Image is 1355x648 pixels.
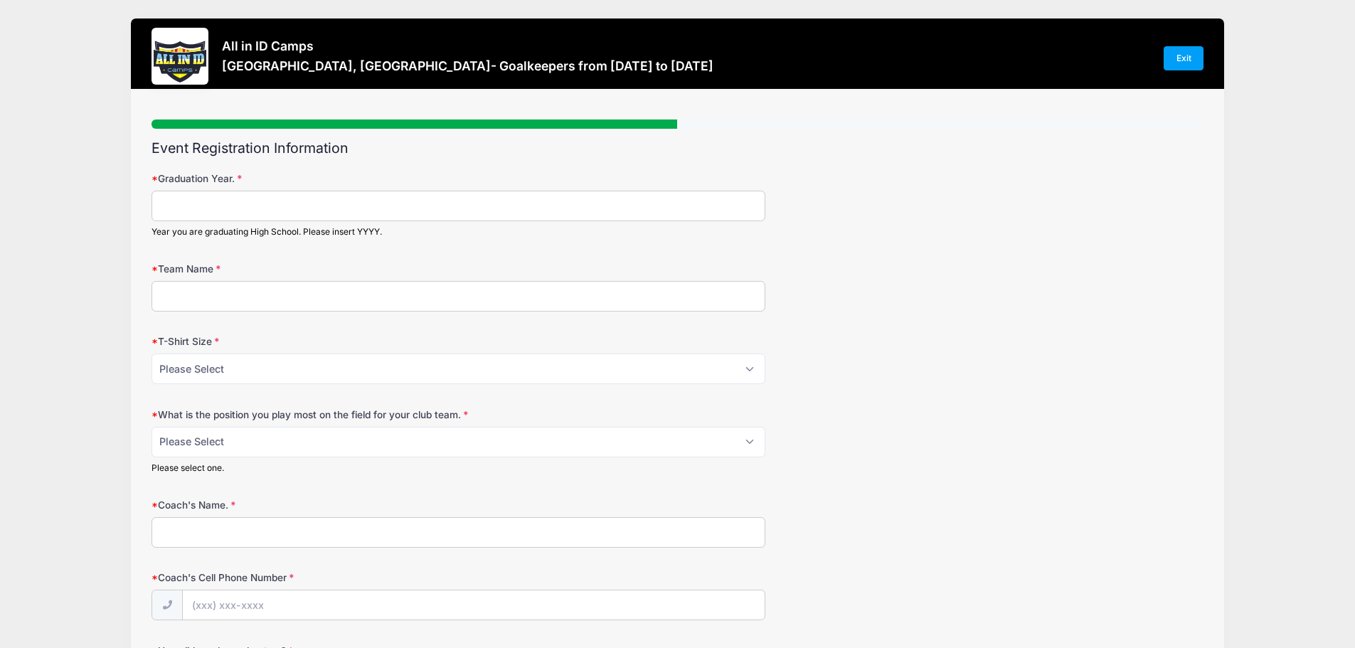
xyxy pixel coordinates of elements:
h3: All in ID Camps [222,38,713,53]
h2: Event Registration Information [152,140,1203,156]
label: Graduation Year. [152,171,502,186]
label: Team Name [152,262,502,276]
a: Exit [1164,46,1203,70]
div: Please select one. [152,462,765,474]
label: T-Shirt Size [152,334,502,349]
label: Coach's Cell Phone Number [152,570,502,585]
label: What is the position you play most on the field for your club team. [152,408,502,422]
div: Year you are graduating High School. Please insert YYYY. [152,225,765,238]
h3: [GEOGRAPHIC_DATA], [GEOGRAPHIC_DATA]- Goalkeepers from [DATE] to [DATE] [222,58,713,73]
input: (xxx) xxx-xxxx [182,590,765,620]
label: Coach's Name. [152,498,502,512]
